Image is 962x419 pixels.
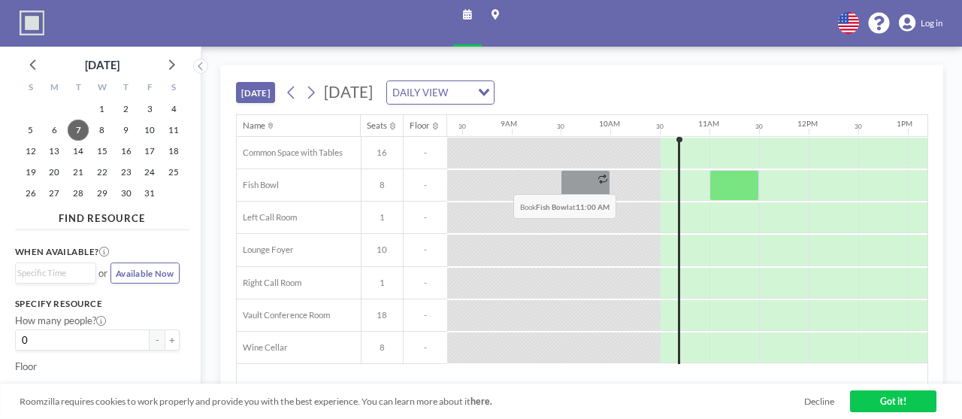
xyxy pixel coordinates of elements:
div: T [66,79,90,99]
b: Fish Bowl [536,202,569,211]
img: organization-logo [20,11,44,35]
span: 16 [362,147,404,158]
div: M [42,79,66,99]
input: Search for option [17,266,87,280]
div: [DATE] [85,54,119,75]
span: Tuesday, October 14, 2025 [68,141,89,162]
a: Got it! [850,390,936,412]
span: Thursday, October 23, 2025 [116,162,137,183]
div: 30 [557,123,564,130]
span: Friday, October 17, 2025 [139,141,160,162]
a: Log in [899,14,942,32]
span: Monday, October 20, 2025 [44,162,65,183]
span: Fish Bowl [237,180,279,190]
span: Wednesday, October 8, 2025 [92,120,113,141]
span: 1 [362,212,404,223]
span: 18 [362,310,404,320]
span: - [404,244,447,255]
span: Thursday, October 30, 2025 [116,183,137,204]
span: Sunday, October 26, 2025 [20,183,41,204]
span: DAILY VIEW [390,84,451,101]
span: - [404,147,447,158]
label: Floor [15,360,37,372]
span: Right Call Room [237,278,301,288]
div: S [19,79,43,99]
span: Wednesday, October 29, 2025 [92,183,113,204]
span: Friday, October 24, 2025 [139,162,160,183]
input: Search for option [452,84,469,101]
div: 12PM [797,119,818,128]
span: Monday, October 6, 2025 [44,120,65,141]
div: 30 [755,123,763,130]
div: 9AM [501,119,517,128]
div: S [162,79,186,99]
span: - [404,278,447,288]
div: 11AM [698,119,719,128]
span: 10 [362,244,404,255]
span: 1 [362,278,404,288]
span: Tuesday, October 28, 2025 [68,183,89,204]
div: Search for option [387,81,494,104]
span: Available Now [116,269,174,278]
span: Book at [513,194,616,219]
span: Wine Cellar [237,342,288,353]
span: Friday, October 31, 2025 [139,183,160,204]
span: Sunday, October 12, 2025 [20,141,41,162]
button: + [165,329,180,351]
span: Thursday, October 2, 2025 [116,99,137,120]
div: Floor [410,120,430,131]
span: Thursday, October 16, 2025 [116,141,137,162]
span: Thursday, October 9, 2025 [116,120,137,141]
span: Saturday, October 18, 2025 [163,141,184,162]
span: Tuesday, October 21, 2025 [68,162,89,183]
span: Monday, October 13, 2025 [44,141,65,162]
div: Seats [367,120,387,131]
span: Friday, October 10, 2025 [139,120,160,141]
div: Name [243,120,265,131]
div: W [90,79,114,99]
span: - [404,180,447,190]
span: Saturday, October 25, 2025 [163,162,184,183]
span: Roomzilla requires cookies to work properly and provide you with the best experience. You can lea... [20,396,804,407]
span: Tuesday, October 7, 2025 [68,120,89,141]
span: Monday, October 27, 2025 [44,183,65,204]
div: F [138,79,162,99]
div: 30 [656,123,664,130]
a: here. [470,396,492,407]
span: 8 [362,180,404,190]
span: or [98,267,107,279]
div: 30 [458,123,466,130]
span: Left Call Room [237,212,297,223]
span: Lounge Foyer [237,244,294,255]
span: Wednesday, October 15, 2025 [92,141,113,162]
span: Friday, October 3, 2025 [139,99,160,120]
span: - [404,342,447,353]
button: Available Now [110,263,180,284]
span: Common Space with Tables [237,147,343,158]
div: Search for option [16,263,95,283]
span: [DATE] [324,83,373,101]
button: [DATE] [236,82,276,103]
span: Saturday, October 11, 2025 [163,120,184,141]
span: Sunday, October 5, 2025 [20,120,41,141]
span: Sunday, October 19, 2025 [20,162,41,183]
span: - [404,212,447,223]
div: 1PM [897,119,912,128]
span: Log in [921,18,942,29]
span: - [404,310,447,320]
h3: Specify resource [15,299,180,309]
span: Saturday, October 4, 2025 [163,99,184,120]
span: 8 [362,342,404,353]
a: Decline [804,396,834,407]
span: Wednesday, October 1, 2025 [92,99,113,120]
h4: FIND RESOURCE [15,208,189,225]
div: 30 [855,123,862,130]
span: Wednesday, October 22, 2025 [92,162,113,183]
div: 10AM [599,119,620,128]
span: Vault Conference Room [237,310,330,320]
button: - [150,329,165,351]
div: T [114,79,138,99]
b: 11:00 AM [576,202,610,211]
label: How many people? [15,314,106,326]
